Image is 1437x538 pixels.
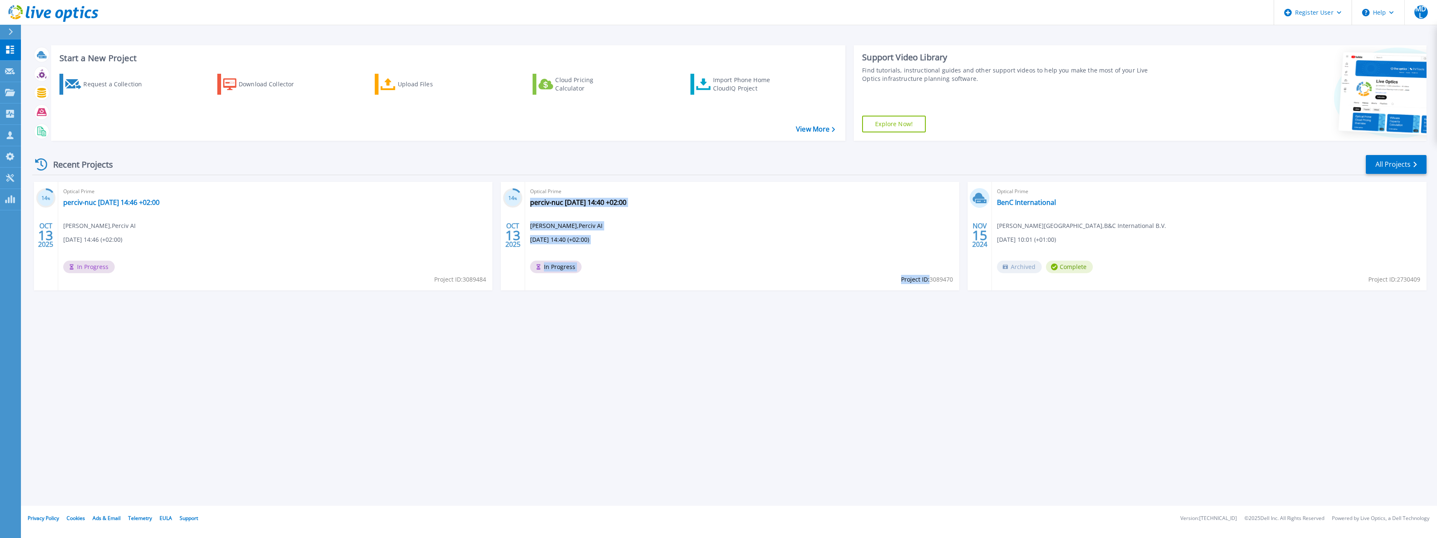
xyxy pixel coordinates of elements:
[972,232,987,239] span: 15
[28,515,59,522] a: Privacy Policy
[505,232,520,239] span: 13
[239,76,306,93] div: Download Collector
[47,196,50,201] span: %
[67,515,85,522] a: Cookies
[217,74,311,95] a: Download Collector
[398,76,465,93] div: Upload Files
[530,187,954,196] span: Optical Prime
[83,76,150,93] div: Request a Collection
[530,261,582,273] span: In Progress
[1368,275,1420,284] span: Project ID: 2730409
[555,76,622,93] div: Cloud Pricing Calculator
[38,232,53,239] span: 13
[375,74,468,95] a: Upload Files
[1414,5,1428,19] span: MDL
[128,515,152,522] a: Telemetry
[1180,516,1237,521] li: Version: [TECHNICAL_ID]
[997,261,1042,273] span: Archived
[530,198,626,207] a: perciv-nuc [DATE] 14:40 +02:00
[1046,261,1093,273] span: Complete
[530,221,603,230] span: [PERSON_NAME] , Perciv AI
[1332,516,1429,521] li: Powered by Live Optics, a Dell Technology
[63,235,122,244] span: [DATE] 14:46 (+02:00)
[63,221,136,230] span: [PERSON_NAME] , Perciv AI
[36,194,56,203] h3: 14
[862,66,1161,83] div: Find tutorials, instructional guides and other support videos to help you make the most of your L...
[93,515,121,522] a: Ads & Email
[862,52,1161,63] div: Support Video Library
[63,198,160,207] a: perciv-nuc [DATE] 14:46 +02:00
[796,125,835,133] a: View More
[1244,516,1324,521] li: © 2025 Dell Inc. All Rights Reserved
[514,196,517,201] span: %
[997,221,1166,230] span: [PERSON_NAME][GEOGRAPHIC_DATA] , B&C International B.V.
[530,235,589,244] span: [DATE] 14:40 (+02:00)
[1366,155,1427,174] a: All Projects
[533,74,626,95] a: Cloud Pricing Calculator
[972,220,988,251] div: NOV 2024
[38,220,54,251] div: OCT 2025
[997,198,1056,207] a: BenC International
[505,220,521,251] div: OCT 2025
[997,235,1056,244] span: [DATE] 10:01 (+01:00)
[63,187,487,196] span: Optical Prime
[862,116,926,132] a: Explore Now!
[59,54,834,63] h3: Start a New Project
[713,76,778,93] div: Import Phone Home CloudIQ Project
[59,74,153,95] a: Request a Collection
[997,187,1421,196] span: Optical Prime
[32,154,124,175] div: Recent Projects
[434,275,486,284] span: Project ID: 3089484
[160,515,172,522] a: EULA
[503,194,523,203] h3: 14
[63,261,115,273] span: In Progress
[180,515,198,522] a: Support
[901,275,953,284] span: Project ID: 3089470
